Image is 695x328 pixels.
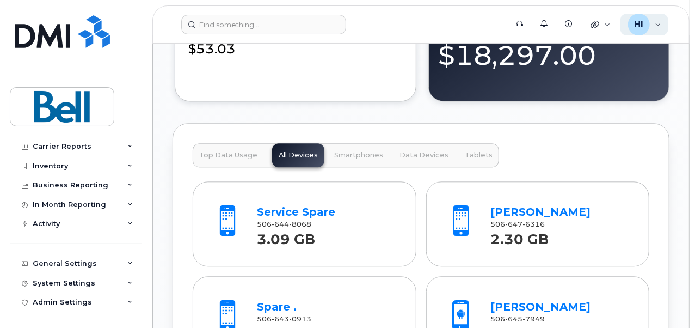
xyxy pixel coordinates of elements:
[257,225,316,247] strong: 3.09 GB
[490,300,591,313] a: [PERSON_NAME]
[490,315,545,323] span: 506
[193,143,264,167] button: Top Data Usage
[334,151,383,160] span: Smartphones
[505,315,522,323] span: 645
[620,14,669,35] div: Heidi Ingalls
[505,220,522,228] span: 647
[522,315,545,323] span: 7949
[257,205,336,218] a: Service Spare
[439,27,660,74] div: $18,297.00
[257,300,297,313] a: Spare .
[490,220,545,228] span: 506
[522,220,545,228] span: 6316
[393,143,455,167] button: Data Devices
[188,30,403,58] div: $53.03
[458,143,499,167] button: Tablets
[272,220,290,228] span: 644
[465,151,493,160] span: Tablets
[634,18,643,31] span: HI
[272,315,290,323] span: 643
[199,151,257,160] span: Top Data Usage
[257,315,312,323] span: 506
[257,220,312,228] span: 506
[490,205,591,218] a: [PERSON_NAME]
[328,143,390,167] button: Smartphones
[399,151,448,160] span: Data Devices
[181,15,346,34] input: Find something...
[490,225,549,247] strong: 2.30 GB
[583,14,618,35] div: Quicklinks
[290,220,312,228] span: 8068
[290,315,312,323] span: 0913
